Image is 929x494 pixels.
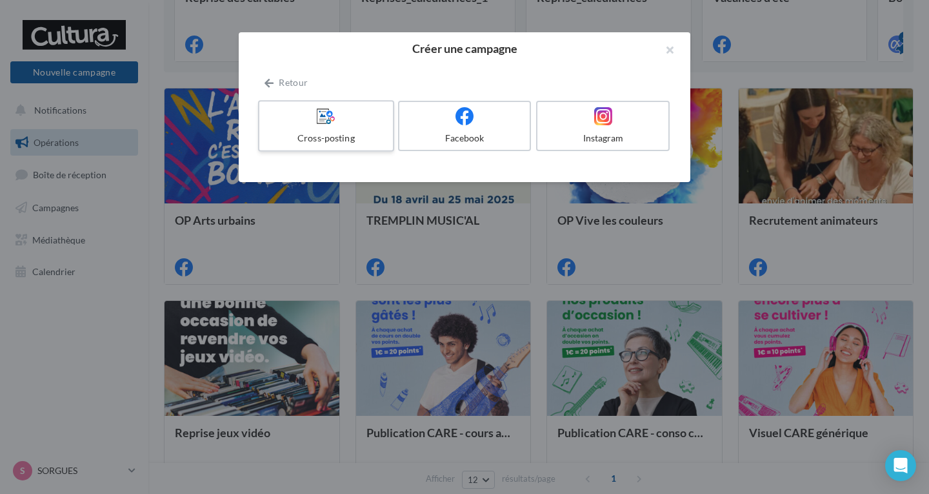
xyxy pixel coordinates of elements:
[259,43,670,54] h2: Créer une campagne
[543,132,663,145] div: Instagram
[405,132,525,145] div: Facebook
[265,132,387,145] div: Cross-posting
[259,75,313,90] button: Retour
[885,450,916,481] div: Open Intercom Messenger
